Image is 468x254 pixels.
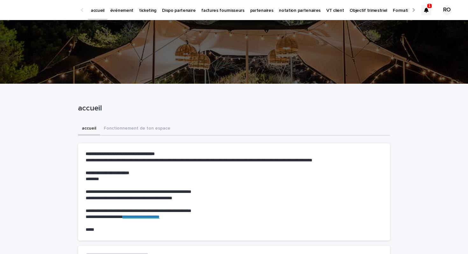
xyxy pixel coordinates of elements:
p: accueil [78,104,387,113]
div: 1 [421,5,431,15]
p: 1 [429,4,431,8]
button: accueil [78,122,100,136]
img: Ls34BcGeRexTGTNfXpUC [13,4,74,17]
button: Fonctionnement de ton espace [100,122,174,136]
div: RO [442,5,452,15]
